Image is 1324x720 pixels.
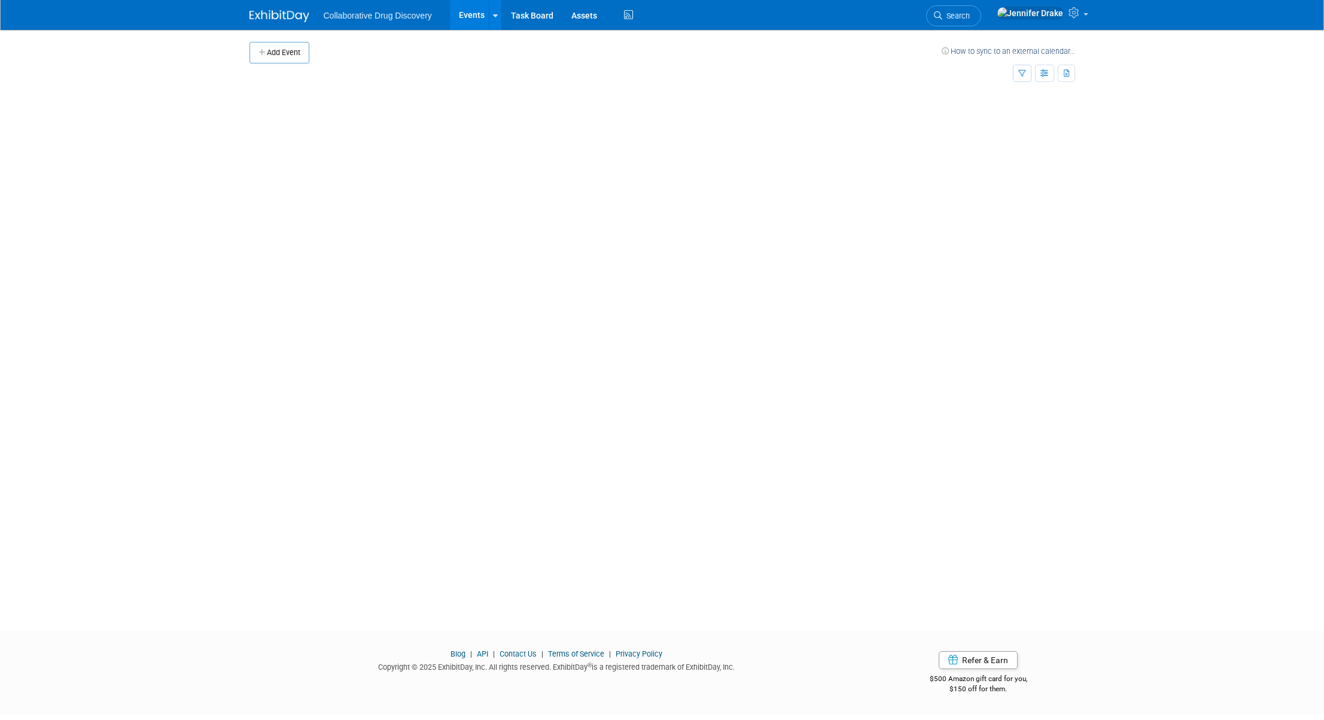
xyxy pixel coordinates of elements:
[548,649,604,658] a: Terms of Service
[942,11,970,20] span: Search
[324,11,432,20] span: Collaborative Drug Discovery
[249,10,309,22] img: ExhibitDay
[500,649,537,658] a: Contact Us
[249,42,309,63] button: Add Event
[942,47,1075,56] a: How to sync to an external calendar...
[490,649,498,658] span: |
[606,649,614,658] span: |
[477,649,488,658] a: API
[882,666,1075,694] div: $500 Amazon gift card for you,
[882,684,1075,694] div: $150 off for them.
[997,7,1064,20] img: Jennifer Drake
[926,5,981,26] a: Search
[939,651,1018,669] a: Refer & Earn
[451,649,465,658] a: Blog
[249,659,865,673] div: Copyright © 2025 ExhibitDay, Inc. All rights reserved. ExhibitDay is a registered trademark of Ex...
[538,649,546,658] span: |
[588,662,592,669] sup: ®
[616,649,662,658] a: Privacy Policy
[467,649,475,658] span: |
